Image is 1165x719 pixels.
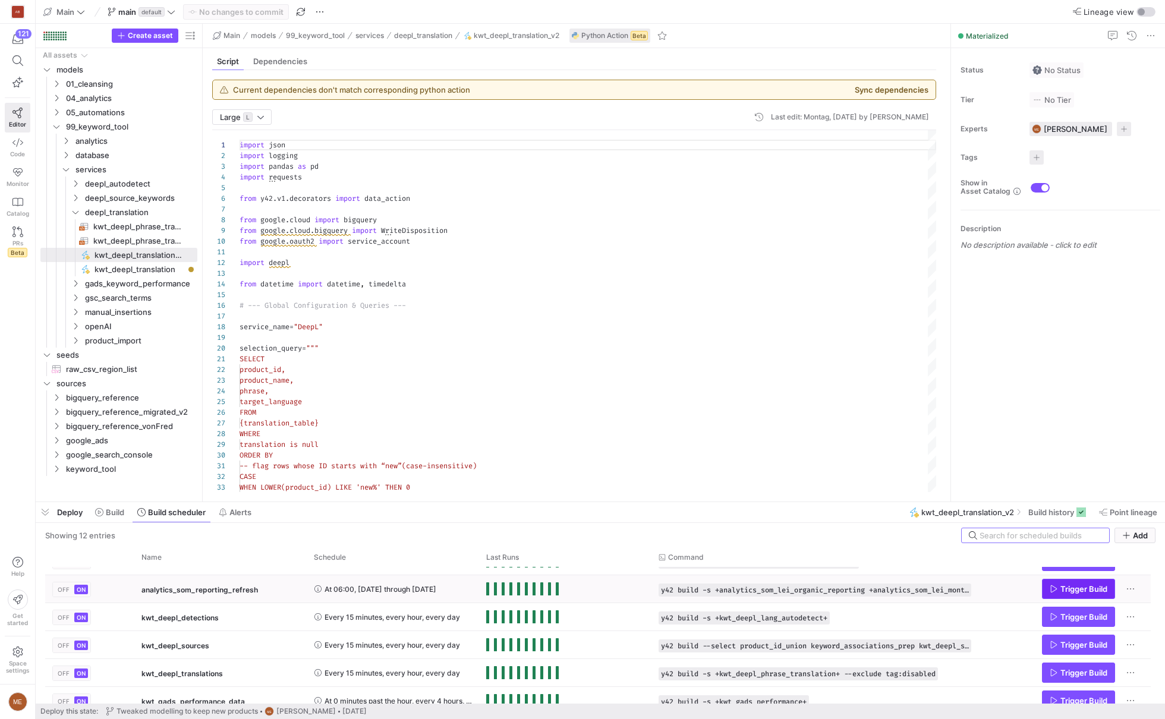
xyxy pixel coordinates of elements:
div: Press SPACE to select this row. [40,91,197,105]
span: WHEN LOWER(product_id) LIKE 'new%' THEN 0 [240,483,410,492]
span: translation is null [240,440,319,449]
span: Trigger Build [1060,668,1107,677]
span: sources [56,377,196,390]
span: google_ads [66,434,196,447]
span: y42 build -s +analytics_som_lei_organic_reporting +analytics_som_lei_monthly_reporting +analytics... [661,586,969,594]
span: 04_analytics [66,92,196,105]
span: Build scheduler [148,507,206,517]
div: 23 [212,375,225,386]
span: # --- Global Configuration & Queries --- [240,301,406,310]
span: Status [961,66,1020,74]
div: Press SPACE to select this row. [40,419,197,433]
span: models [251,31,276,40]
div: Press SPACE to select this row. [45,575,1151,603]
div: 6 [212,193,225,204]
span: manual_insertions [85,305,196,319]
span: import [319,236,344,246]
span: PRs [12,239,23,247]
span: Every 15 minutes, every hour, every day [325,631,460,659]
span: import [240,172,265,182]
span: from [240,215,256,225]
div: 32 [212,471,225,482]
div: Press SPACE to select this row. [40,376,197,390]
a: kwt_deepl_translation​​​​​ [40,262,197,276]
div: 20 [212,343,225,354]
div: 26 [212,407,225,418]
span: WriteDisposition [381,226,448,235]
div: Press SPACE to select this row. [40,462,197,476]
span: SELECT [240,354,265,364]
span: = [289,322,294,332]
button: Build history [1023,502,1091,522]
button: No tierNo Tier [1029,92,1074,108]
span: service_account [348,236,410,246]
span: ON [77,614,86,621]
button: 99_keyword_tool [283,29,348,43]
div: Press SPACE to select this row. [40,433,197,447]
div: 9 [212,225,225,236]
span: Python Action [581,31,628,40]
div: AB [12,6,24,18]
span: [PERSON_NAME] [1044,124,1107,134]
button: kwt_deepl_translation_v2 [460,29,562,43]
div: 12 [212,257,225,268]
span: google [260,215,285,225]
span: Space settings [6,660,29,674]
button: 121 [5,29,30,50]
div: 7 [212,204,225,215]
a: Monitor [5,162,30,192]
span: product_import [85,334,196,348]
span: [PERSON_NAME] [276,707,336,715]
p: No description available - click to edit [961,240,1160,250]
span: kwt_deepl_phrase_translation​​​​​​​​​​ [93,234,184,248]
span: google_search_console [66,448,196,462]
div: 2 [212,150,225,161]
span: import [352,226,377,235]
span: Tweaked modelling to keep new products [116,707,258,715]
div: Press SPACE to select this row. [40,105,197,119]
div: Press SPACE to select this row. [40,119,197,134]
button: Add [1114,528,1155,543]
a: kwt_deepl_translation_v2​​​​​ [40,248,197,262]
span: analytics [75,134,196,148]
span: Beta [8,248,27,257]
span: openAI [85,320,196,333]
span: = [302,343,306,353]
div: 31 [212,461,225,471]
span: deepl_source_keywords [85,191,196,205]
span: No Tier [1032,95,1071,105]
span: gads_keyword_performance [85,277,196,291]
span: y42 build -s +kwt_deepl_lang_autodetect+ [661,614,827,622]
span: import [240,151,265,160]
span: keyword_tool [66,462,196,476]
div: ME [8,692,27,711]
div: Press SPACE to select this row. [40,248,197,262]
div: All assets [43,51,77,59]
div: 15 [212,289,225,300]
span: OFF [58,614,70,621]
div: Press SPACE to select this row. [40,134,197,148]
div: 21 [212,354,225,364]
div: 3 [212,161,225,172]
span: Build [106,507,124,517]
button: models [248,29,279,43]
span: kwt_deepl_translation_v2 [474,31,559,40]
span: deepl_translation [394,31,452,40]
span: , [360,279,364,289]
span: ON [77,698,86,705]
button: ME [5,689,30,714]
span: raw_csv_region_list​​​​​​ [66,362,184,376]
div: Last edit: Montag, [DATE] by [PERSON_NAME] [771,113,929,121]
span: FROM [240,408,256,417]
span: main [118,7,136,17]
button: Main [210,29,243,43]
a: PRsBeta [5,222,30,262]
span: ON [77,670,86,677]
span: requests [269,172,302,182]
div: Press SPACE to select this row. [40,48,197,62]
div: 11 [212,247,225,257]
span: Main [223,31,240,40]
div: Press SPACE to select this row. [40,405,197,419]
span: ON [77,642,86,649]
div: 27 [212,418,225,428]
